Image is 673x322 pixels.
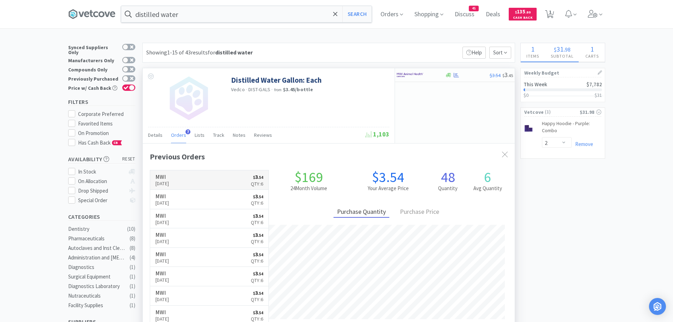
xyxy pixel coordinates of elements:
div: Diagnostics Laboratory [68,282,125,291]
span: . 45 [508,73,513,78]
a: Deals [483,11,503,18]
span: 3 [502,71,513,79]
h2: This Week [524,82,547,87]
span: CB [112,141,119,145]
a: MWI[DATE]$3.54Qty:6 [150,267,269,286]
p: [DATE] [155,257,169,265]
span: $7,782 [586,81,602,88]
span: Sort [489,47,511,59]
span: $ [515,10,517,14]
span: $ [253,271,255,276]
div: ( 1 ) [130,301,135,310]
span: Reviews [254,132,272,138]
input: Search by item, sku, manufacturer, ingredient, size... [121,6,372,22]
h5: Availability [68,155,135,163]
a: Discuss45 [452,11,477,18]
p: Qty: 6 [251,218,263,226]
span: $0 [524,92,529,98]
span: ( 1 ) [544,109,580,116]
p: Qty: 6 [251,295,263,303]
h4: Items [521,53,545,59]
span: $ [253,214,255,219]
p: [DATE] [155,180,169,187]
strong: $3.45 / bottle [283,86,313,93]
span: 3 [253,270,263,277]
span: Details [148,132,163,138]
strong: distilled water [215,49,253,56]
div: Showing 1-15 of 43 results [146,48,253,57]
span: 98 [565,46,571,53]
h6: MWI [155,290,169,295]
span: 3 [253,251,263,258]
span: $ [253,175,255,180]
div: Compounds Only [68,66,119,72]
p: [DATE] [155,238,169,245]
div: Special Order [78,196,125,205]
div: ( 1 ) [130,282,135,291]
span: · [271,86,273,93]
div: In Stock [78,168,125,176]
span: $3.54 [490,72,501,78]
h1: 6 [468,170,508,184]
div: Drop Shipped [78,187,125,195]
h1: $3.54 [348,170,428,184]
span: Orders [171,132,186,138]
h6: MWI [155,309,169,315]
div: Price w/ Cash Back [68,84,119,90]
span: Lists [195,132,205,138]
a: Distilled Water Gallon: Each [231,75,321,85]
a: Vedco [231,86,245,93]
span: . 54 [258,252,263,257]
span: 3 [253,212,263,219]
span: $ [502,73,504,78]
span: for [208,49,253,56]
p: [DATE] [155,199,169,207]
div: Purchase Quantity [333,207,389,218]
span: . 54 [258,233,263,238]
div: Previously Purchased [68,75,119,81]
span: DIST-GALS [248,86,270,93]
span: Track [213,132,224,138]
div: Dentistry [68,225,125,233]
span: . 54 [258,291,263,296]
a: Happy Hoodie - Purple: Combo [542,120,601,137]
p: Qty: 6 [251,276,263,284]
span: $ [253,233,255,238]
span: 3 [253,173,263,180]
h2: Quantity [428,184,468,193]
p: [DATE] [155,276,169,284]
p: Qty: 6 [251,180,263,188]
div: Corporate Preferred [78,110,135,118]
h1: $169 [269,170,348,184]
span: $ [253,194,255,199]
h6: MWI [155,270,169,276]
div: $31.98 [580,108,601,116]
p: [DATE] [155,218,169,226]
div: . [545,46,580,53]
div: Pharmaceuticals [68,234,125,243]
span: 7 [185,129,190,134]
span: 1 [590,45,594,53]
span: 1,103 [365,130,389,138]
div: ( 1 ) [130,273,135,281]
p: Qty: 6 [251,238,263,245]
span: . 54 [258,175,263,180]
img: f6b2451649754179b5b4e0c70c3f7cb0_2.png [397,70,423,80]
div: Diagnostics [68,263,125,271]
div: ( 8 ) [130,244,135,252]
span: . 80 [525,10,531,14]
div: Nutraceuticals [68,292,125,300]
span: 135 [515,8,531,15]
h1: Weekly Budget [524,68,601,77]
h6: MWI [155,213,169,218]
h2: 24 Month Volume [269,184,348,193]
span: Cash Back [513,16,532,21]
span: 31 [597,92,602,98]
span: . 54 [258,271,263,276]
h6: MWI [155,251,169,257]
h3: $ [595,93,602,98]
div: ( 10 ) [127,225,135,233]
div: Administration and [MEDICAL_DATA] [68,253,125,262]
div: Previous Orders [150,151,508,163]
span: · [246,86,247,93]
